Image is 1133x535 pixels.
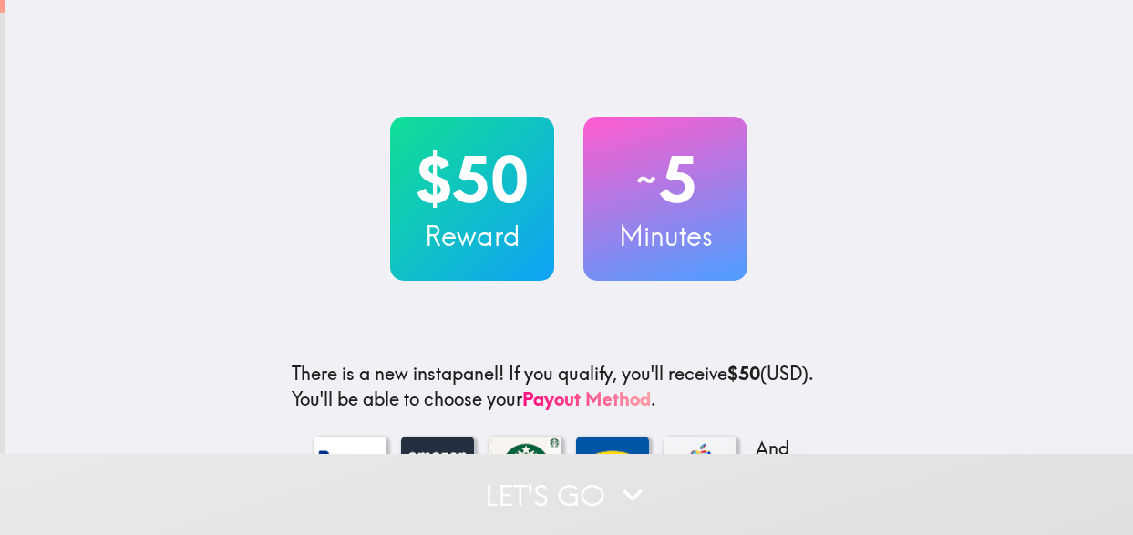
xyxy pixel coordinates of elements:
a: Payout Method [522,387,651,410]
h3: Reward [390,217,554,255]
b: $50 [727,362,760,385]
h2: $50 [390,142,554,217]
p: If you qualify, you'll receive (USD) . You'll be able to choose your . [292,361,846,412]
p: And more... [751,436,824,487]
h3: Minutes [583,217,747,255]
span: There is a new instapanel! [292,362,504,385]
h2: 5 [583,142,747,217]
span: ~ [633,152,659,207]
